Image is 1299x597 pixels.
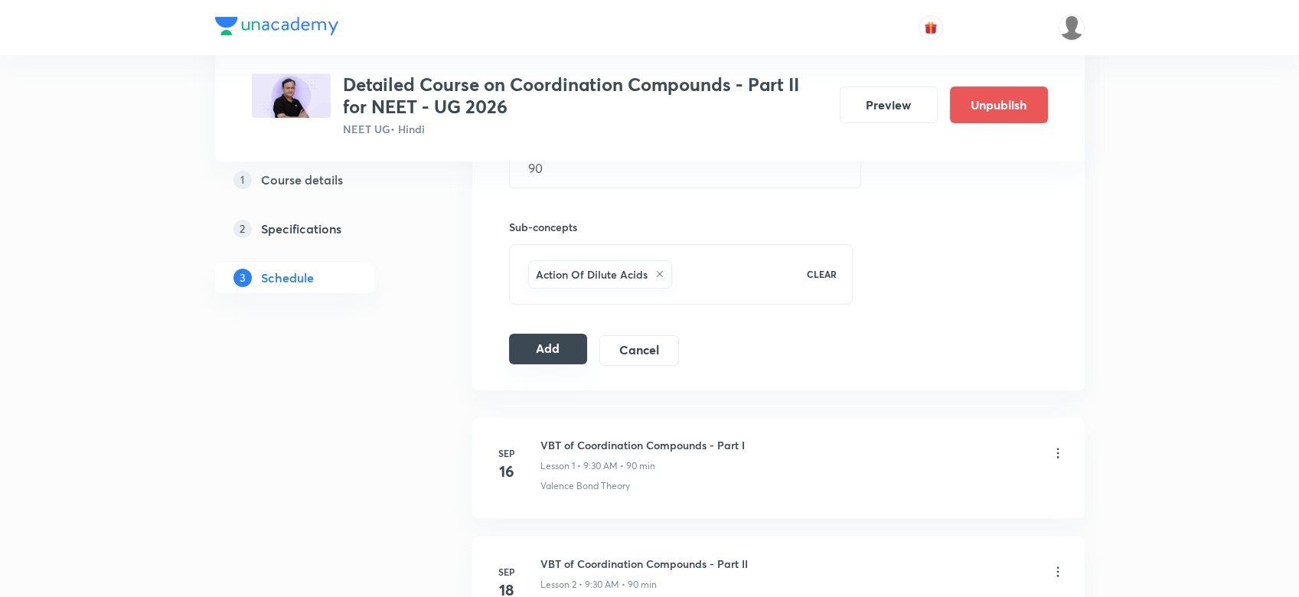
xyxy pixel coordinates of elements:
h5: Schedule [261,269,314,287]
h4: 16 [491,460,522,483]
h3: Detailed Course on Coordination Compounds - Part II for NEET - UG 2026 [343,73,827,118]
h6: Action Of Dilute Acids [536,266,648,282]
a: 1Course details [215,165,423,195]
h6: Sep [491,565,522,579]
input: 90 [510,148,860,188]
img: Company Logo [215,17,338,35]
h5: Course details [261,171,343,189]
button: Cancel [599,335,678,366]
p: Lesson 2 • 9:30 AM • 90 min [540,578,657,592]
img: Shahrukh Ansari [1059,15,1085,41]
h6: VBT of Coordination Compounds - Part II [540,556,748,572]
p: 3 [233,269,252,287]
img: FA8E6D6F-7449-4082-A300-AAA57DB1BD6E_plus.png [252,73,331,118]
h6: Sep [491,446,522,460]
p: Lesson 1 • 9:30 AM • 90 min [540,459,655,473]
button: Unpublish [950,86,1048,123]
button: avatar [919,15,943,40]
p: Valence Bond Theory [540,479,630,493]
a: Company Logo [215,17,338,39]
h6: Sub-concepts [509,219,853,235]
h6: VBT of Coordination Compounds - Part I [540,437,745,453]
p: NEET UG • Hindi [343,121,827,137]
p: CLEAR [807,267,837,281]
img: avatar [924,21,938,34]
button: Add [509,334,588,364]
a: 2Specifications [215,214,423,244]
button: Preview [840,86,938,123]
p: 1 [233,171,252,189]
p: 2 [233,220,252,238]
h5: Specifications [261,220,341,238]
